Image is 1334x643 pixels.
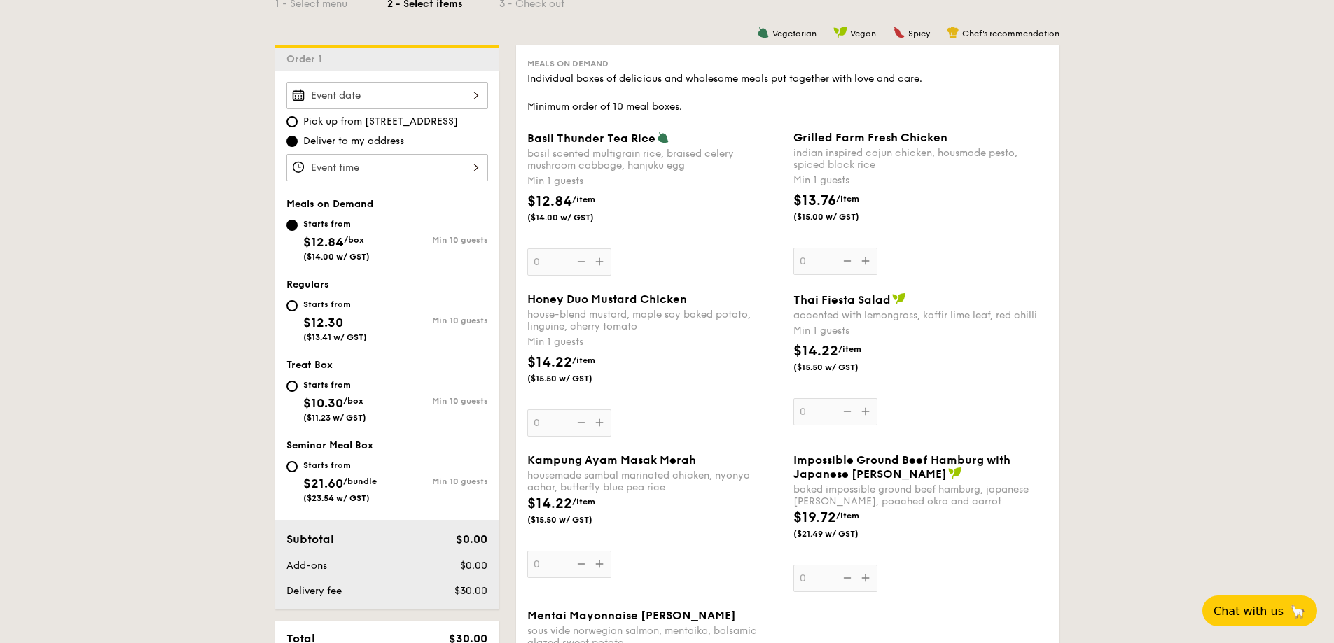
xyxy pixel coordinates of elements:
span: ($21.49 w/ GST) [793,528,889,539]
span: Delivery fee [286,585,342,597]
span: ($11.23 w/ GST) [303,413,366,423]
span: $14.22 [527,495,572,512]
span: Regulars [286,278,329,290]
input: Deliver to my address [286,136,298,147]
input: Starts from$12.84/box($14.00 w/ GST)Min 10 guests [286,220,298,231]
input: Starts from$12.30($13.41 w/ GST)Min 10 guests [286,300,298,311]
span: Subtotal [286,532,334,546]
span: ($14.00 w/ GST) [527,212,623,223]
span: Order 1 [286,53,328,65]
span: /box [344,235,364,245]
div: house-blend mustard, maple soy baked potato, linguine, cherry tomato [527,309,782,332]
button: Chat with us🦙 [1202,595,1317,626]
div: Starts from [303,379,366,390]
span: Chef's recommendation [962,29,1059,38]
span: $14.22 [793,343,838,360]
span: ($15.50 w/ GST) [527,514,623,525]
span: Pick up from [STREET_ADDRESS] [303,115,458,129]
span: Chat with us [1214,605,1284,618]
div: housemade sambal marinated chicken, nyonya achar, butterfly blue pea rice [527,469,782,493]
span: Basil Thunder Tea Rice [527,132,655,145]
span: ($15.50 w/ GST) [793,362,889,373]
span: /box [343,396,363,406]
span: ($15.50 w/ GST) [527,373,623,384]
span: $12.84 [527,193,572,210]
span: /item [572,195,595,204]
span: $0.00 [456,532,487,546]
span: /item [836,194,859,204]
span: Vegan [850,29,876,38]
span: Add-ons [286,560,327,572]
img: icon-spicy.37a8142b.svg [893,26,905,38]
span: Meals on Demand [286,198,373,210]
input: Event date [286,82,488,109]
input: Event time [286,154,488,181]
span: $13.76 [793,192,836,209]
span: $10.30 [303,395,343,411]
span: ($15.00 w/ GST) [793,211,889,222]
div: Min 1 guests [527,335,782,349]
span: $21.60 [303,476,343,491]
input: Starts from$21.60/bundle($23.54 w/ GST)Min 10 guests [286,461,298,472]
span: Treat Box [286,359,333,371]
img: icon-vegetarian.fe4039eb.svg [657,131,669,143]
div: Starts from [303,218,370,229]
div: baked impossible ground beef hamburg, japanese [PERSON_NAME], poached okra and carrot [793,483,1048,507]
div: accented with lemongrass, kaffir lime leaf, red chilli [793,309,1048,321]
span: $19.72 [793,509,836,526]
div: Individual boxes of delicious and wholesome meals put together with love and care. Minimum order ... [527,72,1048,114]
div: Min 1 guests [793,174,1048,188]
span: Meals on Demand [527,59,609,69]
span: $12.84 [303,234,344,250]
span: 🦙 [1289,603,1306,619]
span: $14.22 [527,354,572,371]
img: icon-vegan.f8ff3823.svg [948,467,962,479]
span: /item [838,344,861,354]
div: Min 10 guests [387,316,488,325]
input: Pick up from [STREET_ADDRESS] [286,116,298,127]
img: icon-vegan.f8ff3823.svg [892,292,906,305]
span: Grilled Farm Fresh Chicken [793,131,947,144]
span: Deliver to my address [303,134,404,148]
span: Kampung Ayam Masak Merah [527,453,696,467]
div: Starts from [303,299,367,310]
span: Seminar Meal Box [286,439,373,451]
span: Spicy [908,29,930,38]
span: Vegetarian [772,29,817,38]
div: Min 10 guests [387,476,488,486]
span: Mentai Mayonnaise [PERSON_NAME] [527,609,736,622]
span: ($23.54 w/ GST) [303,493,370,503]
div: basil scented multigrain rice, braised celery mushroom cabbage, hanjuku egg [527,148,782,171]
div: Min 1 guests [527,174,782,188]
img: icon-vegetarian.fe4039eb.svg [757,26,770,38]
span: $12.30 [303,315,343,330]
span: Honey Duo Mustard Chicken [527,292,687,306]
span: /item [572,497,595,507]
span: ($13.41 w/ GST) [303,332,367,342]
span: $0.00 [460,560,487,572]
span: /item [572,355,595,365]
span: Impossible Ground Beef Hamburg with Japanese [PERSON_NAME] [793,453,1010,481]
div: Starts from [303,460,377,471]
span: ($14.00 w/ GST) [303,252,370,262]
span: /item [836,511,859,521]
img: icon-vegan.f8ff3823.svg [833,26,847,38]
span: $30.00 [454,585,487,597]
img: icon-chef-hat.a58ddaea.svg [947,26,959,38]
div: Min 10 guests [387,235,488,245]
div: Min 1 guests [793,324,1048,338]
input: Starts from$10.30/box($11.23 w/ GST)Min 10 guests [286,381,298,392]
div: indian inspired cajun chicken, housmade pesto, spiced black rice [793,147,1048,171]
span: /bundle [343,476,377,486]
div: Min 10 guests [387,396,488,406]
span: Thai Fiesta Salad [793,293,891,306]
